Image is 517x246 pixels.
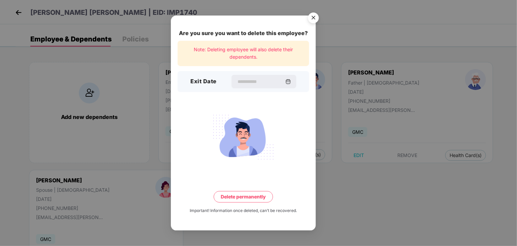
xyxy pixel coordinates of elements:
img: svg+xml;base64,PHN2ZyB4bWxucz0iaHR0cDovL3d3dy53My5vcmcvMjAwMC9zdmciIHdpZHRoPSIyMjQiIGhlaWdodD0iMT... [206,111,281,163]
button: Close [304,9,322,27]
div: Are you sure you want to delete this employee? [178,29,309,37]
button: Delete permanently [214,191,273,202]
h3: Exit Date [190,77,217,86]
div: Note: Deleting employee will also delete their dependents. [178,41,309,66]
img: svg+xml;base64,PHN2ZyBpZD0iQ2FsZW5kYXItMzJ4MzIiIHhtbG5zPSJodHRwOi8vd3d3LnczLm9yZy8yMDAwL3N2ZyIgd2... [285,79,291,84]
div: Important! Information once deleted, can’t be recovered. [190,207,297,214]
img: svg+xml;base64,PHN2ZyB4bWxucz0iaHR0cDovL3d3dy53My5vcmcvMjAwMC9zdmciIHdpZHRoPSI1NiIgaGVpZ2h0PSI1Ni... [304,9,323,28]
